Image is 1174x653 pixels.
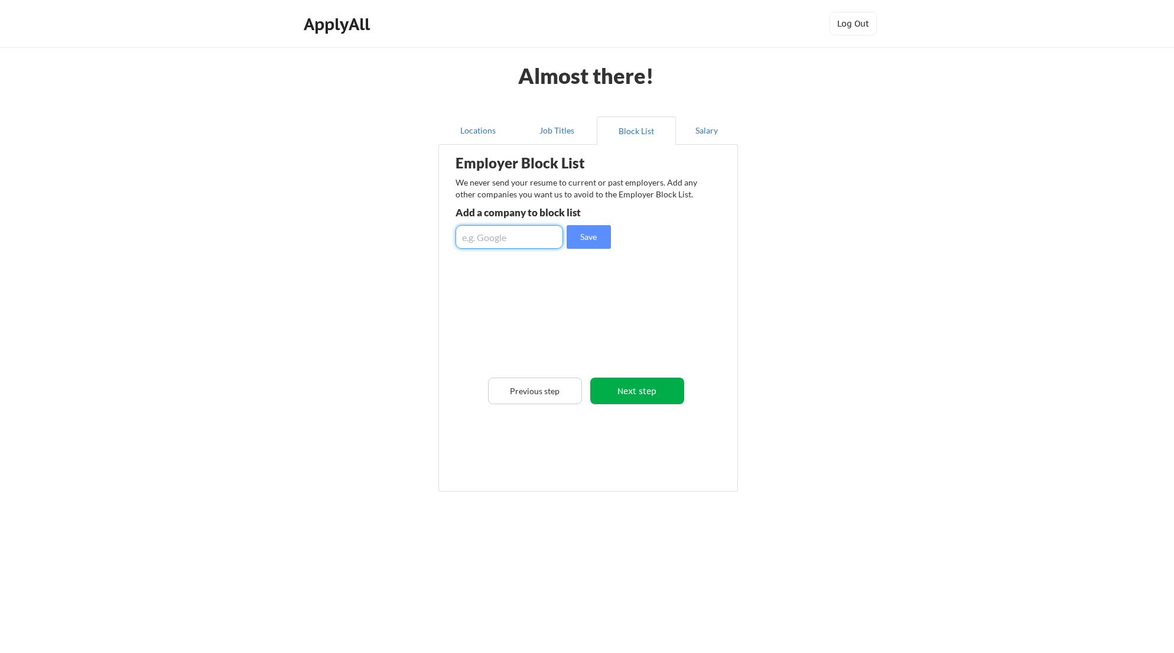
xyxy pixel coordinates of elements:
button: Next step [590,378,684,404]
button: Job Titles [518,116,597,145]
button: Block List [597,116,676,145]
button: Log Out [830,12,877,35]
div: Add a company to block list [456,207,629,217]
button: Locations [438,116,518,145]
div: Almost there! [504,65,669,86]
div: We never send your resume to current or past employers. Add any other companies you want us to av... [456,177,704,200]
div: ApplyAll [304,14,373,34]
div: Employer Block List [456,156,641,170]
input: e.g. Google [456,225,563,249]
button: Previous step [488,378,582,404]
button: Save [567,225,611,249]
button: Salary [676,116,738,145]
